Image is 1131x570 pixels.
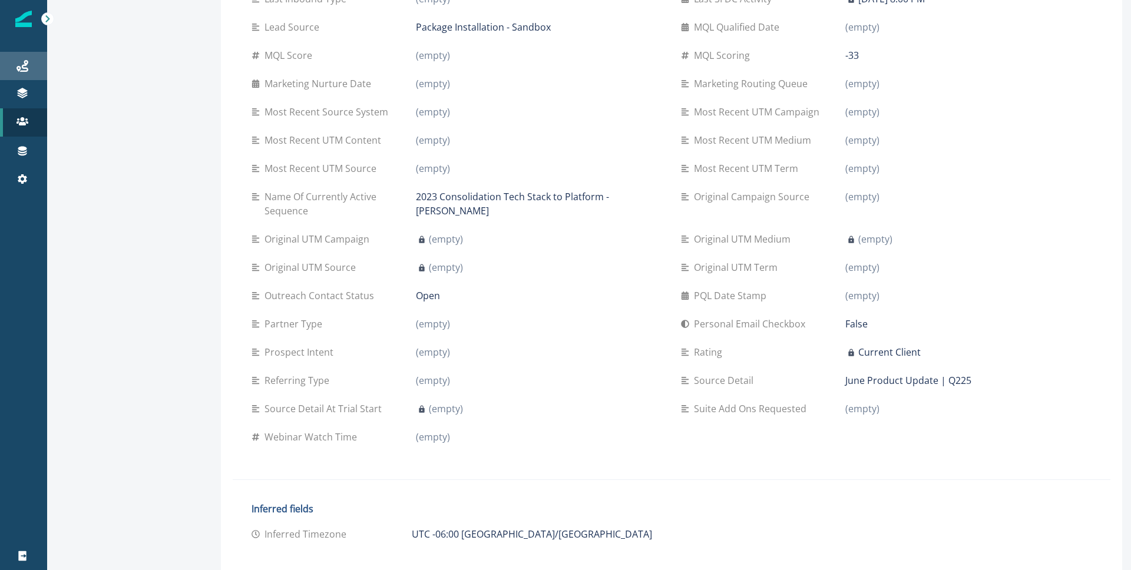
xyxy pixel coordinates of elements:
p: (empty) [416,161,450,175]
p: Marketing Routing Queue [694,77,812,91]
p: MQL Score [264,48,317,62]
p: (empty) [845,161,879,175]
p: Outreach Contact Status [264,289,379,303]
p: Webinar Watch Time [264,430,362,444]
p: -33 [845,48,859,62]
p: Open [416,289,440,303]
p: Original UTM Term [694,260,782,274]
p: (empty) [429,232,463,246]
p: (empty) [416,430,450,444]
p: (empty) [845,260,879,274]
p: (empty) [845,105,879,119]
p: MQL Qualified Date [694,20,784,34]
p: (empty) [416,345,450,359]
p: (empty) [416,77,450,91]
p: UTC -06:00 [GEOGRAPHIC_DATA]/[GEOGRAPHIC_DATA] [412,527,652,541]
p: Package Installation - Sandbox [416,20,551,34]
p: Lead Source [264,20,324,34]
p: (empty) [416,373,450,387]
p: Current Client [858,345,921,359]
p: Original UTM Source [264,260,361,274]
p: MQL Scoring [694,48,755,62]
p: (empty) [845,289,879,303]
p: False [845,317,868,331]
p: Personal Email Checkbox [694,317,810,331]
p: Source Detail [694,373,758,387]
p: Original UTM Campaign [264,232,374,246]
p: Most Recent UTM Medium [694,133,816,147]
p: June Product Update | Q225 [845,373,971,387]
p: Partner Type [264,317,327,331]
p: Marketing Nurture Date [264,77,376,91]
p: Prospect Intent [264,345,338,359]
p: (empty) [845,20,879,34]
img: Inflection [15,11,32,27]
p: (empty) [845,402,879,416]
p: (empty) [416,48,450,62]
p: Original Campaign Source [694,190,814,204]
h2: Inferred fields [252,503,1072,515]
p: (empty) [416,133,450,147]
p: Rating [694,345,727,359]
p: (empty) [845,190,879,204]
p: PQL Date Stamp [694,289,771,303]
p: (empty) [416,105,450,119]
p: (empty) [429,402,463,416]
p: Most Recent UTM Campaign [694,105,824,119]
p: Suite Add Ons Requested [694,402,811,416]
p: Most Recent UTM Content [264,133,386,147]
p: Most Recent Source System [264,105,393,119]
p: (empty) [858,232,892,246]
p: (empty) [845,77,879,91]
p: Most Recent UTM Source [264,161,381,175]
p: (empty) [845,133,879,147]
p: Original UTM Medium [694,232,795,246]
p: Name of Currently Active Sequence [264,190,416,218]
p: Source Detail at Trial Start [264,402,386,416]
p: (empty) [416,317,450,331]
p: Referring Type [264,373,334,387]
p: 2023 Consolidation Tech Stack to Platform - [PERSON_NAME] [416,190,662,218]
p: Inferred timezone [264,527,351,541]
p: Most Recent UTM Term [694,161,803,175]
p: (empty) [429,260,463,274]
